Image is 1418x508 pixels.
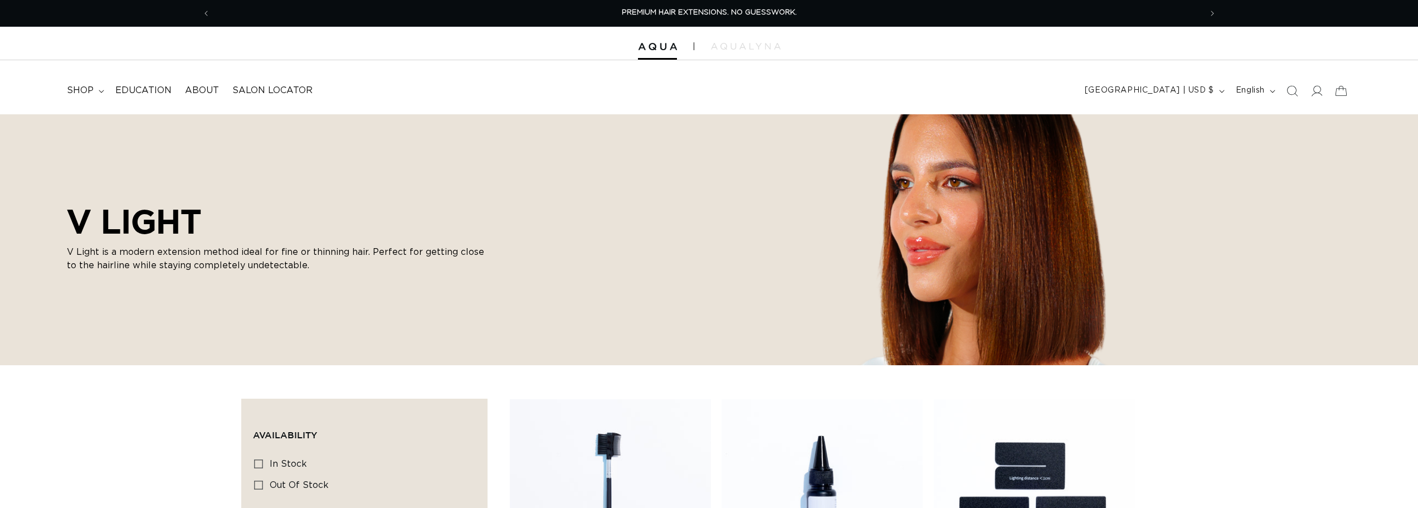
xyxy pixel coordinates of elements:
[185,85,219,96] span: About
[1085,85,1214,96] span: [GEOGRAPHIC_DATA] | USD $
[67,202,490,241] h2: V LIGHT
[270,481,329,490] span: Out of stock
[226,78,319,103] a: Salon Locator
[253,410,476,451] summary: Availability (0 selected)
[1200,3,1225,24] button: Next announcement
[60,78,109,103] summary: shop
[638,43,677,51] img: Aqua Hair Extensions
[711,43,781,50] img: aqualyna.com
[1078,80,1229,101] button: [GEOGRAPHIC_DATA] | USD $
[115,85,172,96] span: Education
[109,78,178,103] a: Education
[67,85,94,96] span: shop
[1280,79,1304,103] summary: Search
[253,430,317,440] span: Availability
[194,3,218,24] button: Previous announcement
[67,245,490,272] p: V Light is a modern extension method ideal for fine or thinning hair. Perfect for getting close t...
[178,78,226,103] a: About
[1229,80,1280,101] button: English
[1236,85,1265,96] span: English
[622,9,797,16] span: PREMIUM HAIR EXTENSIONS. NO GUESSWORK.
[270,459,307,468] span: In stock
[232,85,313,96] span: Salon Locator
